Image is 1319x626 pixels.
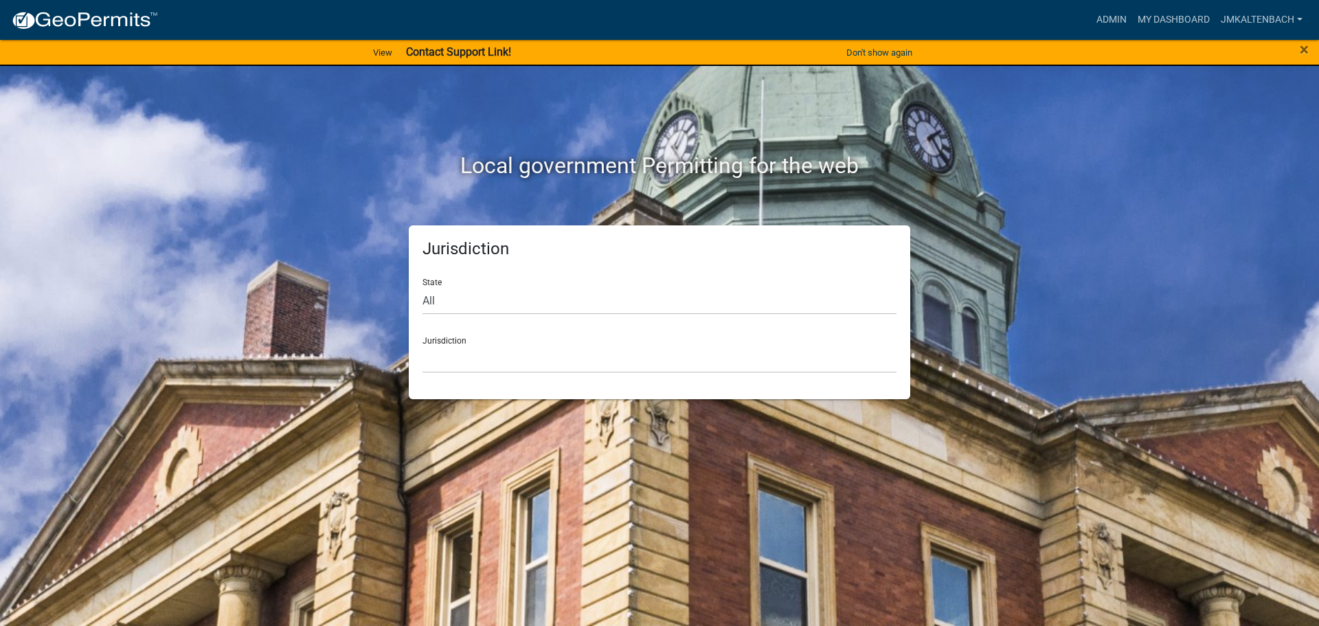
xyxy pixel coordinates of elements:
button: Close [1300,41,1309,58]
a: jmkaltenbach [1215,7,1308,33]
h5: Jurisdiction [422,239,897,259]
button: Don't show again [841,41,918,64]
a: My Dashboard [1132,7,1215,33]
a: Admin [1091,7,1132,33]
span: × [1300,40,1309,59]
a: View [368,41,398,64]
strong: Contact Support Link! [406,45,511,58]
h2: Local government Permitting for the web [278,153,1041,179]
